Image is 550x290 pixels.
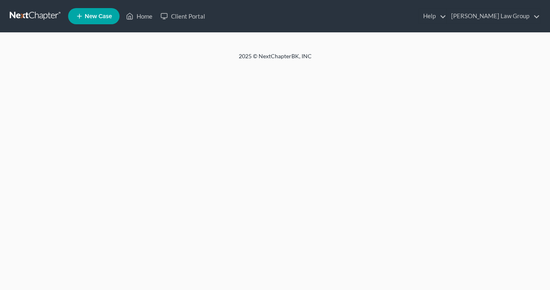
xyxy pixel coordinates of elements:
[156,9,209,23] a: Client Portal
[419,9,446,23] a: Help
[44,52,506,67] div: 2025 © NextChapterBK, INC
[68,8,120,24] new-legal-case-button: New Case
[122,9,156,23] a: Home
[447,9,540,23] a: [PERSON_NAME] Law Group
